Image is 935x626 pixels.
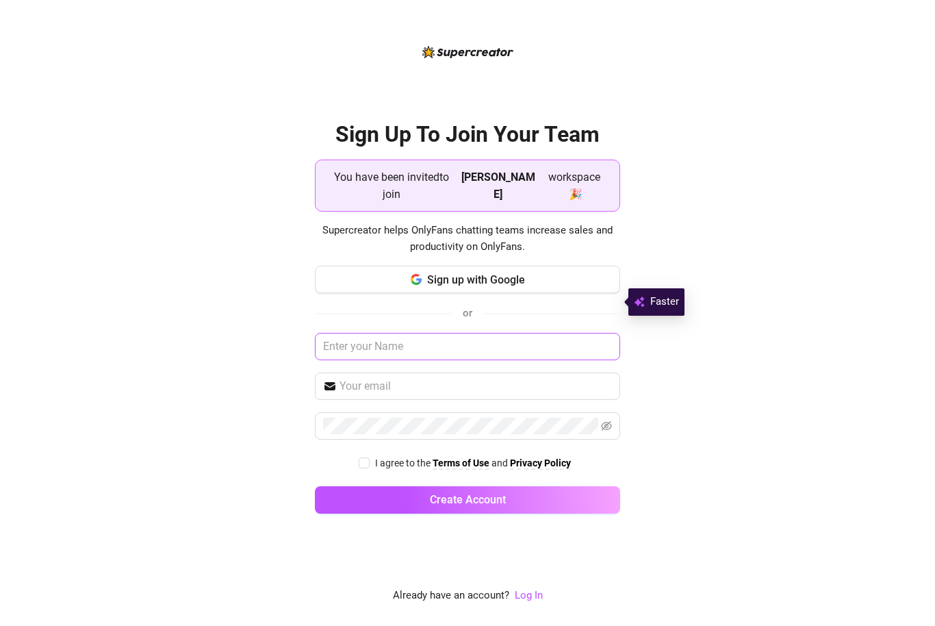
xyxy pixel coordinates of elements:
h2: Sign Up To Join Your Team [315,121,620,149]
a: Terms of Use [433,458,489,470]
img: svg%3e [634,294,645,310]
span: and [491,458,510,468]
span: eye-invisible [601,421,612,431]
strong: Privacy Policy [510,458,571,468]
strong: [PERSON_NAME] [461,171,535,201]
a: Log In [515,588,543,604]
span: Faster [650,294,679,310]
span: Supercreator helps OnlyFans chatting teams increase sales and productivity on OnlyFans. [315,223,620,255]
a: Privacy Policy [510,458,571,470]
span: Create Account [430,493,506,506]
span: Already have an account? [393,588,509,604]
a: Log In [515,589,543,601]
span: I agree to the [375,458,433,468]
span: Sign up with Google [427,273,525,286]
input: Enter your Name [315,333,620,360]
img: logo-BBDzfeDw.svg [422,46,513,58]
span: workspace 🎉 [541,168,609,203]
input: Your email [340,378,612,395]
button: Create Account [315,486,620,514]
span: or [463,307,472,319]
strong: Terms of Use [433,458,489,468]
button: Sign up with Google [315,266,620,293]
span: You have been invited to join [326,168,456,203]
